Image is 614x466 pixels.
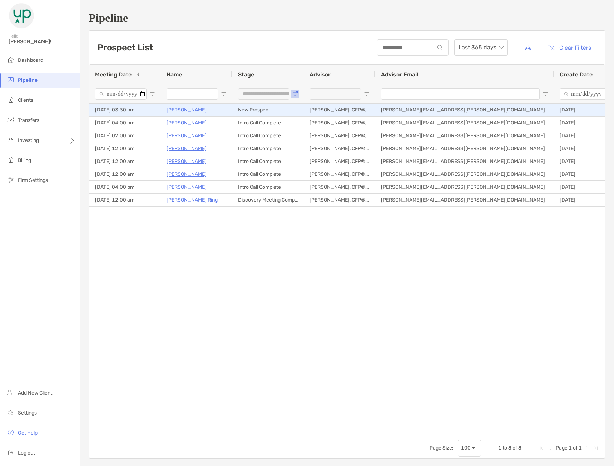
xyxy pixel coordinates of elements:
[579,445,582,451] span: 1
[18,450,35,456] span: Log out
[375,155,554,168] div: [PERSON_NAME][EMAIL_ADDRESS][PERSON_NAME][DOMAIN_NAME]
[560,88,611,100] input: Create Date Filter Input
[18,390,52,396] span: Add New Client
[304,155,375,168] div: [PERSON_NAME], CFP®, MSF
[430,445,454,451] div: Page Size:
[375,142,554,155] div: [PERSON_NAME][EMAIL_ADDRESS][PERSON_NAME][DOMAIN_NAME]
[232,155,304,168] div: Intro Call Complete
[167,195,218,204] a: [PERSON_NAME] Ring
[232,142,304,155] div: Intro Call Complete
[364,91,370,97] button: Open Filter Menu
[18,97,33,103] span: Clients
[89,142,161,155] div: [DATE] 12:00 pm
[375,181,554,193] div: [PERSON_NAME][EMAIL_ADDRESS][PERSON_NAME][DOMAIN_NAME]
[9,3,34,29] img: Zoe Logo
[6,408,15,417] img: settings icon
[381,88,540,100] input: Advisor Email Filter Input
[498,445,501,451] span: 1
[513,445,517,451] span: of
[6,155,15,164] img: billing icon
[518,445,521,451] span: 8
[304,181,375,193] div: [PERSON_NAME], CFP®, MSF
[542,40,596,55] button: Clear Filters
[310,71,331,78] span: Advisor
[547,445,553,451] div: Previous Page
[89,181,161,193] div: [DATE] 04:00 pm
[556,445,568,451] span: Page
[560,71,593,78] span: Create Date
[292,91,298,97] button: Open Filter Menu
[167,88,218,100] input: Name Filter Input
[167,71,182,78] span: Name
[304,104,375,116] div: [PERSON_NAME], CFP®, MSF
[304,142,375,155] div: [PERSON_NAME], CFP®, MSF
[375,116,554,129] div: [PERSON_NAME][EMAIL_ADDRESS][PERSON_NAME][DOMAIN_NAME]
[167,131,207,140] a: [PERSON_NAME]
[167,144,207,153] p: [PERSON_NAME]
[167,170,207,179] a: [PERSON_NAME]
[167,183,207,192] p: [PERSON_NAME]
[238,71,254,78] span: Stage
[6,115,15,124] img: transfers icon
[232,129,304,142] div: Intro Call Complete
[459,40,504,55] span: Last 365 days
[95,71,132,78] span: Meeting Date
[304,129,375,142] div: [PERSON_NAME], CFP®, MSF
[573,445,578,451] span: of
[508,445,511,451] span: 8
[6,388,15,397] img: add_new_client icon
[6,95,15,104] img: clients icon
[461,445,471,451] div: 100
[89,104,161,116] div: [DATE] 03:30 pm
[502,445,507,451] span: to
[9,39,75,45] span: [PERSON_NAME]!
[89,116,161,129] div: [DATE] 04:00 pm
[89,155,161,168] div: [DATE] 12:00 am
[149,91,155,97] button: Open Filter Menu
[6,55,15,64] img: dashboard icon
[593,445,599,451] div: Last Page
[18,137,39,143] span: Investing
[95,88,147,100] input: Meeting Date Filter Input
[167,157,207,166] a: [PERSON_NAME]
[543,91,548,97] button: Open Filter Menu
[375,194,554,206] div: [PERSON_NAME][EMAIL_ADDRESS][PERSON_NAME][DOMAIN_NAME]
[232,168,304,180] div: Intro Call Complete
[304,194,375,206] div: [PERSON_NAME], CFP®, MSF
[232,194,304,206] div: Discovery Meeting Complete
[304,116,375,129] div: [PERSON_NAME], CFP®, MSF
[18,430,38,436] span: Get Help
[232,116,304,129] div: Intro Call Complete
[18,57,43,63] span: Dashboard
[6,75,15,84] img: pipeline icon
[18,177,48,183] span: Firm Settings
[221,91,227,97] button: Open Filter Menu
[89,129,161,142] div: [DATE] 02:00 pm
[304,168,375,180] div: [PERSON_NAME], CFP®, MSF
[89,194,161,206] div: [DATE] 12:00 am
[375,104,554,116] div: [PERSON_NAME][EMAIL_ADDRESS][PERSON_NAME][DOMAIN_NAME]
[167,118,207,127] a: [PERSON_NAME]
[458,440,481,457] div: Page Size
[167,105,207,114] a: [PERSON_NAME]
[18,157,31,163] span: Billing
[98,43,153,53] h3: Prospect List
[381,71,418,78] span: Advisor Email
[18,410,37,416] span: Settings
[18,77,38,83] span: Pipeline
[585,445,590,451] div: Next Page
[18,117,39,123] span: Transfers
[232,104,304,116] div: New Prospect
[6,428,15,437] img: get-help icon
[6,175,15,184] img: firm-settings icon
[569,445,572,451] span: 1
[89,168,161,180] div: [DATE] 12:00 am
[6,135,15,144] img: investing icon
[6,448,15,457] img: logout icon
[375,129,554,142] div: [PERSON_NAME][EMAIL_ADDRESS][PERSON_NAME][DOMAIN_NAME]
